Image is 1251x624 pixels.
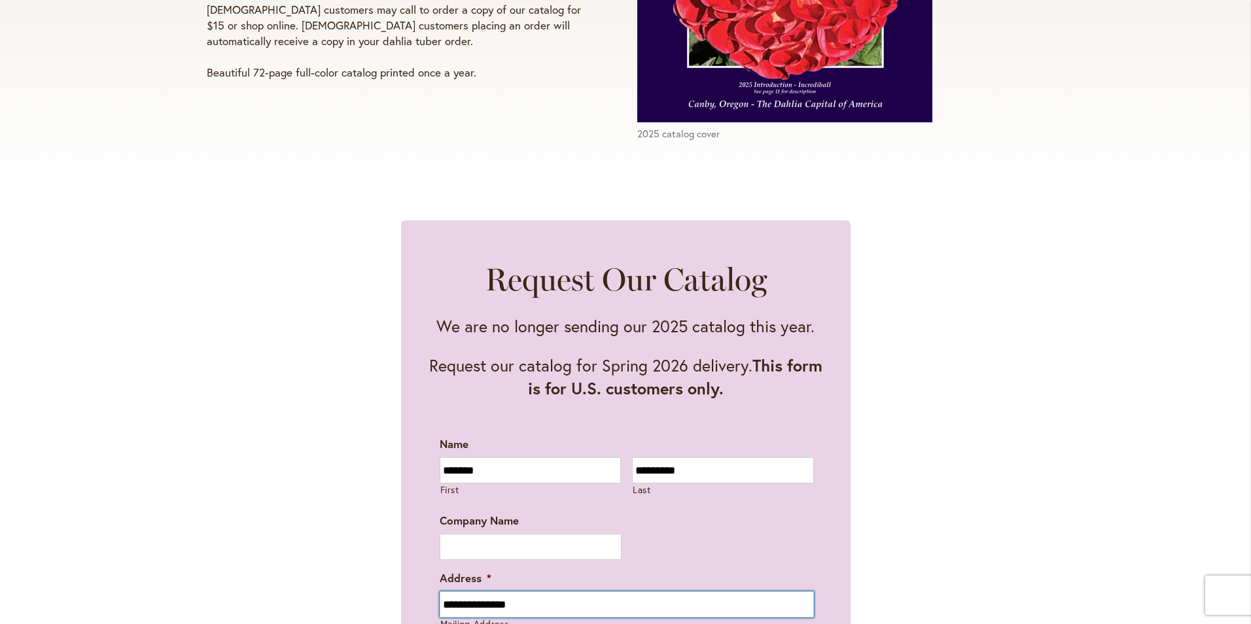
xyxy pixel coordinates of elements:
[207,2,588,49] p: [DEMOGRAPHIC_DATA] customers may call to order a copy of our catalog for $15 or shop online. [DEM...
[440,571,491,585] label: Address
[207,65,588,80] p: Beautiful 72-page full-color catalog printed once a year.
[440,437,468,451] label: Name
[436,315,815,338] p: We are no longer sending our 2025 catalog this year.
[440,484,622,496] label: First
[637,127,1044,141] figcaption: 2025 catalog cover
[633,484,814,496] label: Last
[485,260,767,299] h2: Request Our Catalog
[427,354,824,400] p: Request our catalog for Spring 2026 delivery.
[528,355,822,399] strong: This form is for U.S. customers only.
[440,513,519,528] label: Company Name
